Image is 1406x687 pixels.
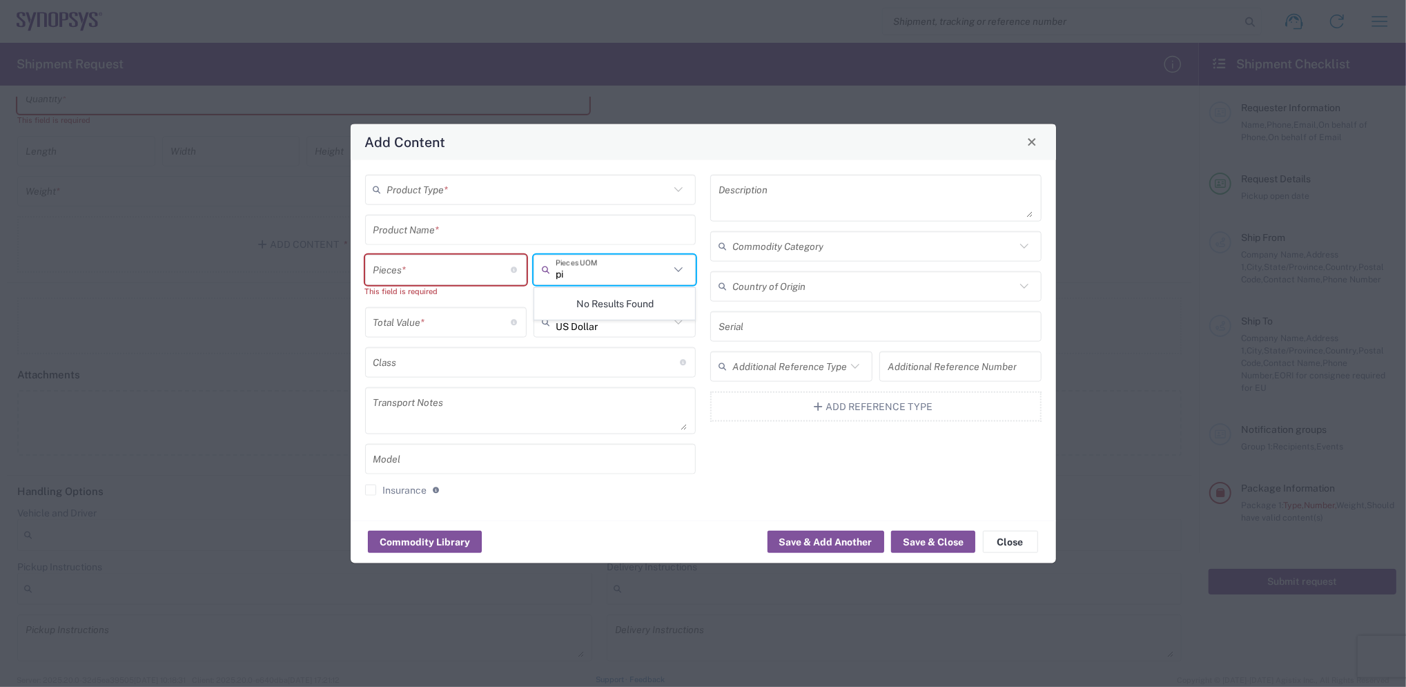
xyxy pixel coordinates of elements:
[364,132,445,152] h4: Add Content
[891,531,975,553] button: Save & Close
[365,284,527,297] div: This field is required
[768,531,884,553] button: Save & Add Another
[368,531,482,553] button: Commodity Library
[365,484,427,495] label: Insurance
[534,288,695,320] div: No Results Found
[710,391,1042,421] button: Add Reference Type
[983,531,1038,553] button: Close
[1022,132,1042,151] button: Close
